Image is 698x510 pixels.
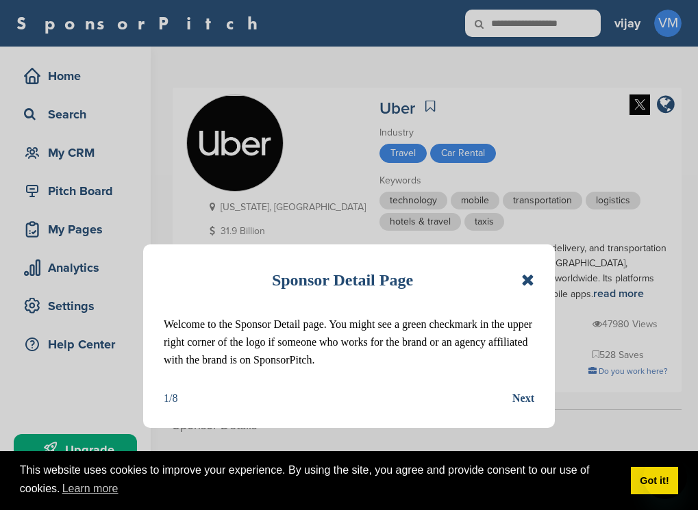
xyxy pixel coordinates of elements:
div: 1/8 [164,390,177,407]
a: learn more about cookies [60,479,121,499]
p: Welcome to the Sponsor Detail page. You might see a green checkmark in the upper right corner of ... [164,316,534,369]
h1: Sponsor Detail Page [272,265,413,295]
button: Next [512,390,534,407]
iframe: Button to launch messaging window [643,455,687,499]
span: This website uses cookies to improve your experience. By using the site, you agree and provide co... [20,462,620,499]
a: dismiss cookie message [631,467,678,494]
